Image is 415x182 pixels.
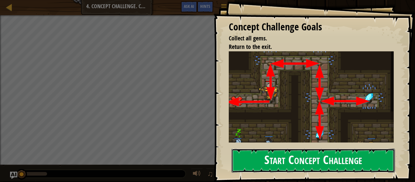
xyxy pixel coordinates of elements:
[221,43,392,51] li: Return to the exit.
[229,43,272,51] span: Return to the exit.
[229,51,394,156] img: First assesment
[221,34,392,43] li: Collect all gems.
[207,169,213,178] span: ♫
[200,3,210,9] span: Hints
[191,168,203,181] button: Adjust volume
[206,168,216,181] button: ♫
[181,1,197,12] button: Ask AI
[10,172,17,179] button: Ask AI
[232,149,395,173] button: Start Concept Challenge
[184,3,194,9] span: Ask AI
[229,34,267,42] span: Collect all gems.
[229,20,394,34] div: Concept Challenge Goals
